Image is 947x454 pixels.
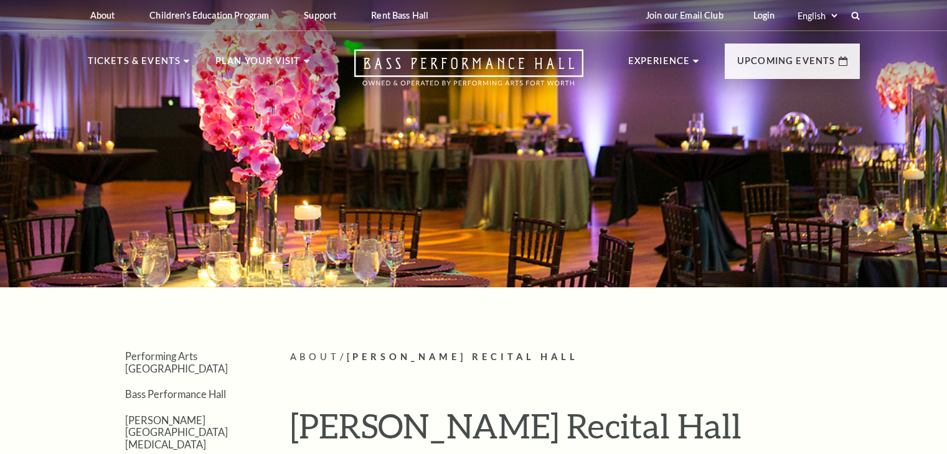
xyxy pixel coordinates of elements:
a: Bass Performance Hall [125,388,226,400]
a: Performing Arts [GEOGRAPHIC_DATA] [125,350,228,374]
p: Upcoming Events [737,53,836,76]
p: About [90,10,115,21]
span: [PERSON_NAME] Recital Hall [347,351,579,362]
a: [PERSON_NAME][GEOGRAPHIC_DATA][MEDICAL_DATA] [125,414,228,450]
p: Support [304,10,336,21]
p: Children's Education Program [149,10,269,21]
p: / [290,350,860,365]
p: Experience [628,53,690,76]
span: About [290,351,340,362]
p: Plan Your Visit [215,53,301,76]
p: Rent Bass Hall [371,10,428,21]
select: Select: [795,10,839,22]
p: Tickets & Events [88,53,181,76]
